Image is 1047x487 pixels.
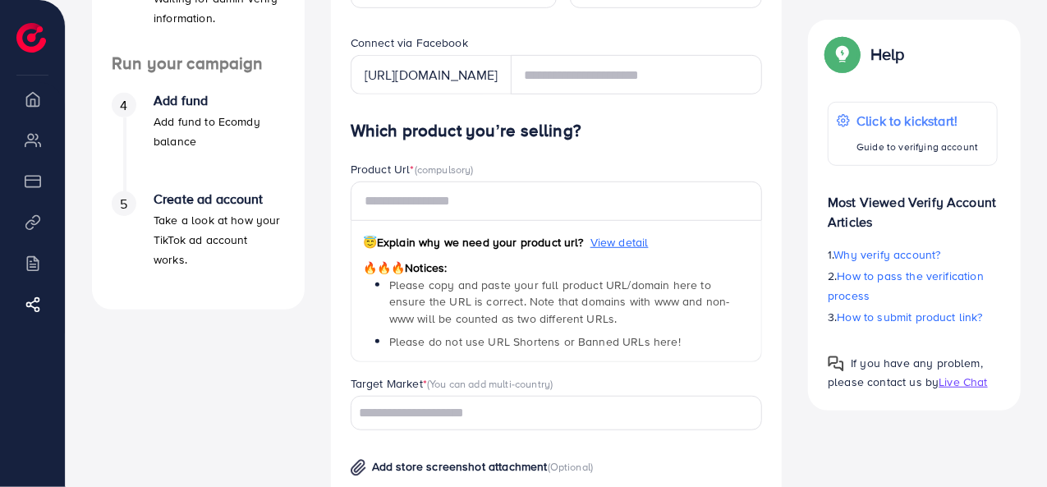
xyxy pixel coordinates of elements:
[351,459,366,476] img: img
[828,356,844,372] img: Popup guide
[828,307,998,327] p: 3.
[154,210,285,269] p: Take a look at how your TikTok ad account works.
[120,195,127,214] span: 5
[939,374,987,390] span: Live Chat
[154,93,285,108] h4: Add fund
[415,162,474,177] span: (compulsory)
[351,121,763,141] h4: Which product you’re selling?
[828,266,998,306] p: 2.
[372,458,548,475] span: Add store screenshot attachment
[389,333,681,350] span: Please do not use URL Shortens or Banned URLs here!
[154,191,285,207] h4: Create ad account
[92,93,305,191] li: Add fund
[351,396,763,430] div: Search for option
[828,245,998,264] p: 1.
[828,179,998,232] p: Most Viewed Verify Account Articles
[828,39,857,69] img: Popup guide
[363,234,584,250] span: Explain why we need your product url?
[977,413,1035,475] iframe: Chat
[548,459,594,474] span: (Optional)
[834,246,941,263] span: Why verify account?
[427,376,553,391] span: (You can add multi-country)
[16,23,46,53] img: logo
[351,34,468,51] label: Connect via Facebook
[828,355,983,390] span: If you have any problem, please contact us by
[590,234,649,250] span: View detail
[351,55,512,94] div: [URL][DOMAIN_NAME]
[92,191,305,290] li: Create ad account
[856,137,978,157] p: Guide to verifying account
[363,260,405,276] span: 🔥🔥🔥
[353,401,742,426] input: Search for option
[828,268,984,304] span: How to pass the verification process
[856,111,978,131] p: Click to kickstart!
[870,44,905,64] p: Help
[154,112,285,151] p: Add fund to Ecomdy balance
[120,96,127,115] span: 4
[838,309,983,325] span: How to submit product link?
[351,161,474,177] label: Product Url
[351,375,553,392] label: Target Market
[363,260,448,276] span: Notices:
[92,53,305,74] h4: Run your campaign
[363,234,377,250] span: 😇
[389,277,730,327] span: Please copy and paste your full product URL/domain here to ensure the URL is correct. Note that d...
